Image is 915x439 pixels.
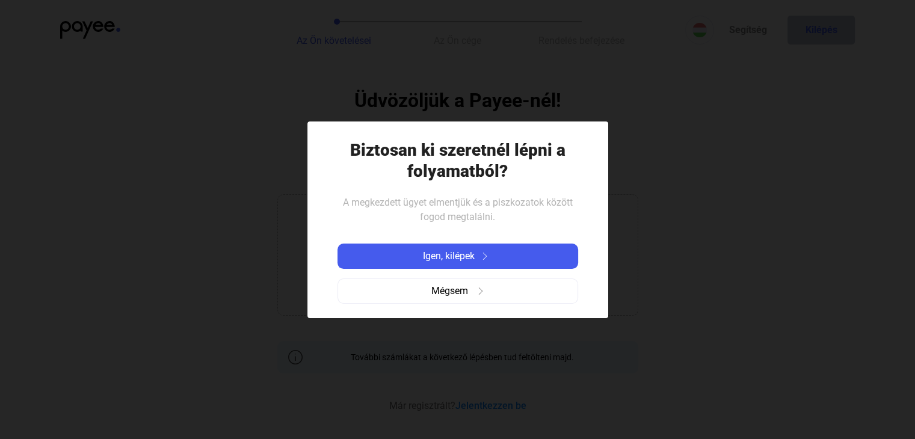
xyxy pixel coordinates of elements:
[423,249,475,263] span: Igen, kilépek
[337,140,578,182] h1: Biztosan ki szeretnél lépni a folyamatból?
[343,197,573,223] span: A megkezdett ügyet elmentjük és a piszkozatok között fogod megtalálni.
[431,284,468,298] span: Mégsem
[477,287,484,295] img: arrow-right-grey
[337,278,578,304] button: Mégsemarrow-right-grey
[337,244,578,269] button: Igen, kilépekarrow-right-white
[478,253,492,260] img: arrow-right-white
